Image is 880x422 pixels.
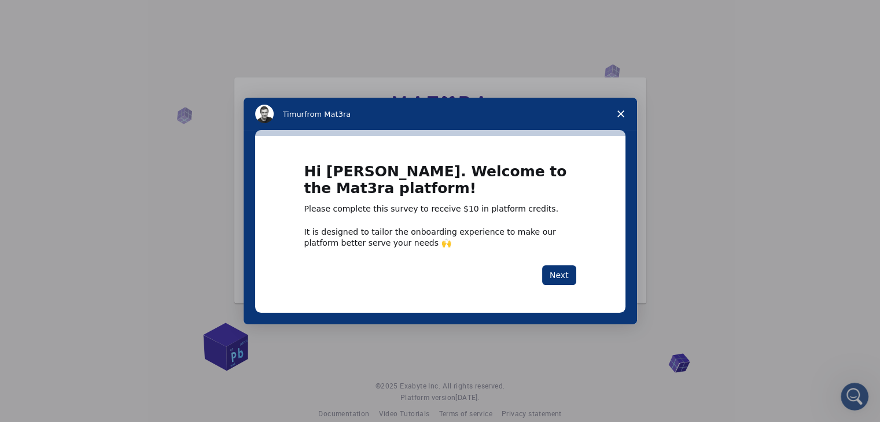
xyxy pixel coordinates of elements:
[605,98,637,130] span: Close survey
[283,110,304,119] span: Timur
[23,8,65,18] span: Support
[304,110,351,119] span: from Mat3ra
[304,227,576,247] div: It is designed to tailor the onboarding experience to make our platform better serve your needs 🙌
[542,265,576,285] button: Next
[304,203,576,215] div: Please complete this survey to receive $10 in platform credits.
[304,164,576,203] h1: Hi [PERSON_NAME]. Welcome to the Mat3ra platform!
[255,105,274,123] img: Profile image for Timur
